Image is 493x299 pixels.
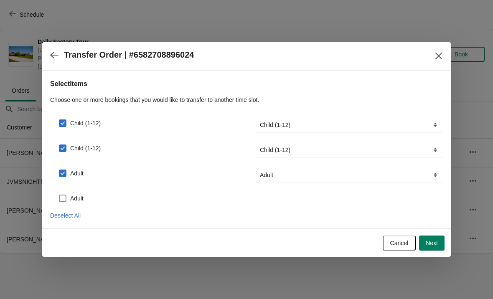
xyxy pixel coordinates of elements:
[70,169,84,177] span: Adult
[70,119,101,127] span: Child (1-12)
[50,79,443,89] h2: Select Items
[50,96,443,104] p: Choose one or more bookings that you would like to transfer to another time slot.
[70,194,84,203] span: Adult
[390,240,409,246] span: Cancel
[383,236,416,251] button: Cancel
[50,212,81,219] span: Deselect All
[47,208,84,223] button: Deselect All
[419,236,445,251] button: Next
[426,240,438,246] span: Next
[64,50,194,60] h2: Transfer Order | #6582708896024
[431,48,446,63] button: Close
[70,144,101,152] span: Child (1-12)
